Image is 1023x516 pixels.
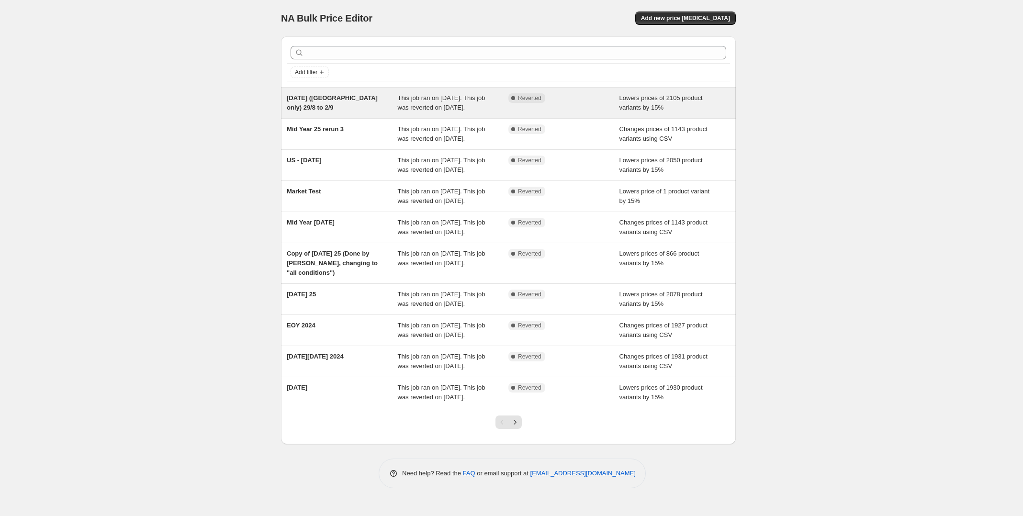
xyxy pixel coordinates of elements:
[518,219,541,226] span: Reverted
[530,470,636,477] a: [EMAIL_ADDRESS][DOMAIN_NAME]
[287,188,321,195] span: Market Test
[619,291,703,307] span: Lowers prices of 2078 product variants by 15%
[518,353,541,360] span: Reverted
[619,322,708,338] span: Changes prices of 1927 product variants using CSV
[495,415,522,429] nav: Pagination
[398,157,485,173] span: This job ran on [DATE]. This job was reverted on [DATE].
[287,94,378,111] span: [DATE] ([GEOGRAPHIC_DATA] only) 29/8 to 2/9
[291,67,329,78] button: Add filter
[295,68,317,76] span: Add filter
[518,322,541,329] span: Reverted
[518,157,541,164] span: Reverted
[518,188,541,195] span: Reverted
[398,219,485,236] span: This job ran on [DATE]. This job was reverted on [DATE].
[619,219,708,236] span: Changes prices of 1143 product variants using CSV
[398,384,485,401] span: This job ran on [DATE]. This job was reverted on [DATE].
[287,353,344,360] span: [DATE][DATE] 2024
[402,470,463,477] span: Need help? Read the
[398,322,485,338] span: This job ran on [DATE]. This job was reverted on [DATE].
[287,125,344,133] span: Mid Year 25 rerun 3
[619,384,703,401] span: Lowers prices of 1930 product variants by 15%
[518,384,541,392] span: Reverted
[518,250,541,258] span: Reverted
[635,11,736,25] button: Add new price [MEDICAL_DATA]
[287,219,335,226] span: Mid Year [DATE]
[398,250,485,267] span: This job ran on [DATE]. This job was reverted on [DATE].
[398,291,485,307] span: This job ran on [DATE]. This job was reverted on [DATE].
[475,470,530,477] span: or email support at
[463,470,475,477] a: FAQ
[287,291,316,298] span: [DATE] 25
[508,415,522,429] button: Next
[398,353,485,370] span: This job ran on [DATE]. This job was reverted on [DATE].
[281,13,372,23] span: NA Bulk Price Editor
[518,291,541,298] span: Reverted
[518,125,541,133] span: Reverted
[398,188,485,204] span: This job ran on [DATE]. This job was reverted on [DATE].
[518,94,541,102] span: Reverted
[287,157,322,164] span: US - [DATE]
[398,125,485,142] span: This job ran on [DATE]. This job was reverted on [DATE].
[641,14,730,22] span: Add new price [MEDICAL_DATA]
[619,94,703,111] span: Lowers prices of 2105 product variants by 15%
[287,322,315,329] span: EOY 2024
[287,384,307,391] span: [DATE]
[619,353,708,370] span: Changes prices of 1931 product variants using CSV
[619,125,708,142] span: Changes prices of 1143 product variants using CSV
[619,250,699,267] span: Lowers prices of 866 product variants by 15%
[398,94,485,111] span: This job ran on [DATE]. This job was reverted on [DATE].
[619,157,703,173] span: Lowers prices of 2050 product variants by 15%
[287,250,378,276] span: Copy of [DATE] 25 (Done by [PERSON_NAME], changing to "all conditions")
[619,188,710,204] span: Lowers price of 1 product variant by 15%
